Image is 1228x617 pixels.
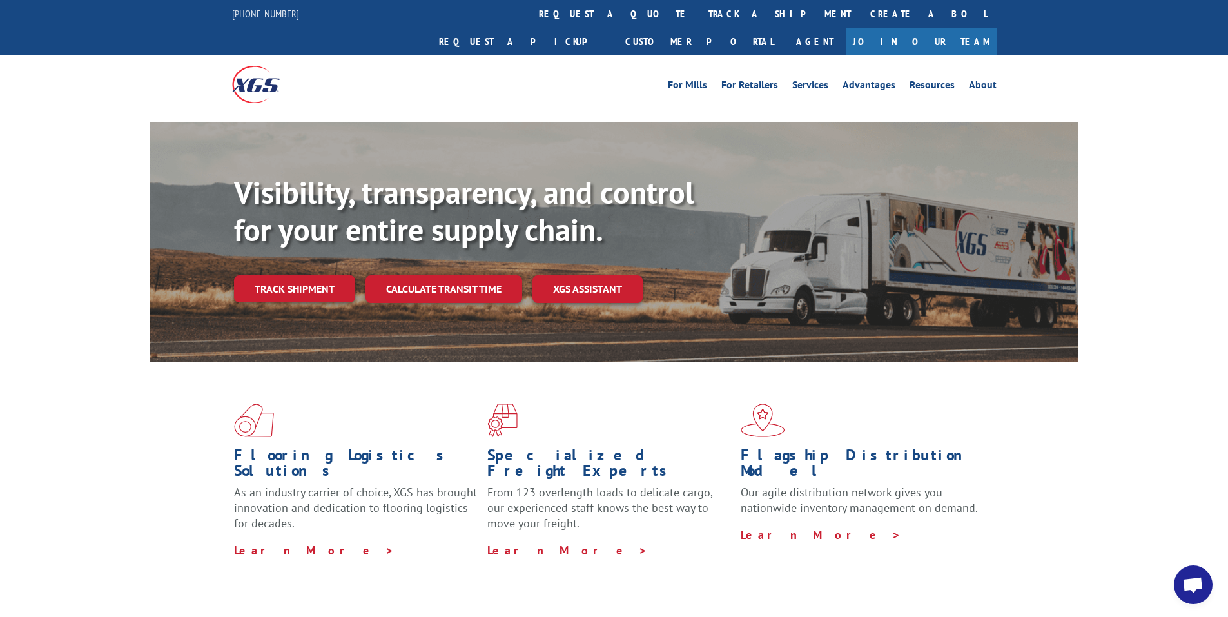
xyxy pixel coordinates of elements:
[234,404,274,437] img: xgs-icon-total-supply-chain-intelligence-red
[429,28,616,55] a: Request a pickup
[721,80,778,94] a: For Retailers
[487,404,518,437] img: xgs-icon-focused-on-flooring-red
[969,80,997,94] a: About
[232,7,299,20] a: [PHONE_NUMBER]
[487,485,731,542] p: From 123 overlength loads to delicate cargo, our experienced staff knows the best way to move you...
[234,172,694,250] b: Visibility, transparency, and control for your entire supply chain.
[741,527,901,542] a: Learn More >
[783,28,846,55] a: Agent
[741,485,978,515] span: Our agile distribution network gives you nationwide inventory management on demand.
[846,28,997,55] a: Join Our Team
[843,80,895,94] a: Advantages
[234,543,395,558] a: Learn More >
[792,80,828,94] a: Services
[532,275,643,303] a: XGS ASSISTANT
[910,80,955,94] a: Resources
[365,275,522,303] a: Calculate transit time
[487,447,731,485] h1: Specialized Freight Experts
[741,404,785,437] img: xgs-icon-flagship-distribution-model-red
[234,447,478,485] h1: Flooring Logistics Solutions
[616,28,783,55] a: Customer Portal
[741,447,984,485] h1: Flagship Distribution Model
[234,275,355,302] a: Track shipment
[487,543,648,558] a: Learn More >
[1174,565,1213,604] div: Open chat
[668,80,707,94] a: For Mills
[234,485,477,531] span: As an industry carrier of choice, XGS has brought innovation and dedication to flooring logistics...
